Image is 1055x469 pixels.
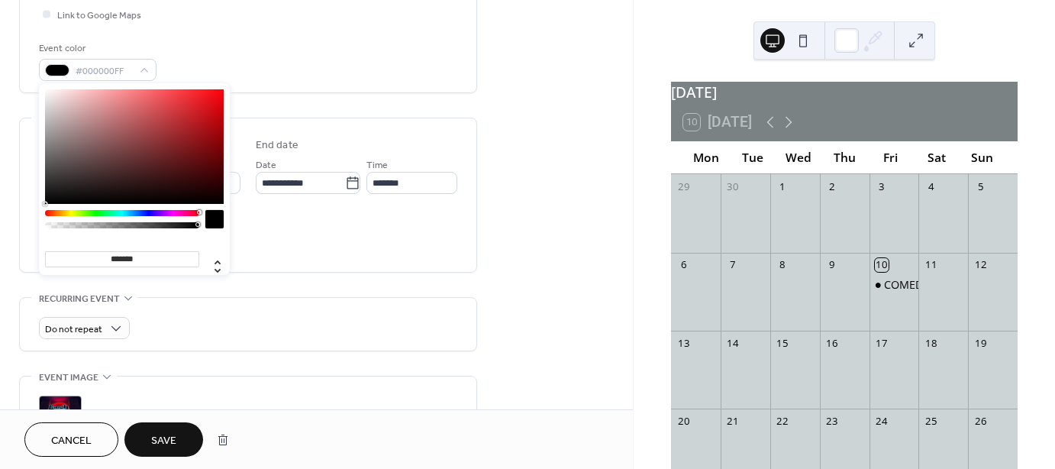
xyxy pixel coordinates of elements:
div: 8 [776,258,789,272]
div: 22 [776,415,789,429]
div: Wed [776,141,821,174]
div: 1 [776,180,789,193]
span: Event image [39,370,98,386]
div: 10 [875,258,889,272]
button: Save [124,422,203,457]
div: [DATE] [671,82,1018,104]
div: Sun [960,141,1005,174]
div: 26 [973,415,987,429]
div: 19 [973,336,987,350]
div: Fri [867,141,913,174]
div: 21 [726,415,740,429]
span: Recurring event [39,291,120,307]
div: Event color [39,40,153,57]
div: 3 [875,180,889,193]
span: #000000FF [76,63,132,79]
div: 15 [776,336,789,350]
div: 9 [825,258,839,272]
div: 11 [924,258,938,272]
span: Do not repeat [45,321,102,338]
span: Cancel [51,433,92,449]
div: 24 [875,415,889,429]
div: ; [39,396,82,438]
div: Thu [821,141,867,174]
div: 16 [825,336,839,350]
div: 18 [924,336,938,350]
div: 7 [726,258,740,272]
span: Link to Google Maps [57,8,141,24]
div: 12 [973,258,987,272]
div: 23 [825,415,839,429]
div: 20 [676,415,690,429]
div: 17 [875,336,889,350]
div: 14 [726,336,740,350]
div: 30 [726,180,740,193]
div: Mon [683,141,729,174]
span: Time [366,157,388,173]
button: Cancel [24,422,118,457]
div: 6 [676,258,690,272]
div: 2 [825,180,839,193]
div: COMEDY HOUR 2025 Event DateTue Sep 16, 2025 Funny Hour The Canyon [869,277,919,293]
div: End date [256,137,298,154]
div: 4 [924,180,938,193]
div: Sat [913,141,959,174]
div: Tue [729,141,775,174]
span: Save [151,433,176,449]
div: 29 [676,180,690,193]
div: 5 [973,180,987,193]
span: Date [256,157,276,173]
div: 25 [924,415,938,429]
div: 13 [676,336,690,350]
